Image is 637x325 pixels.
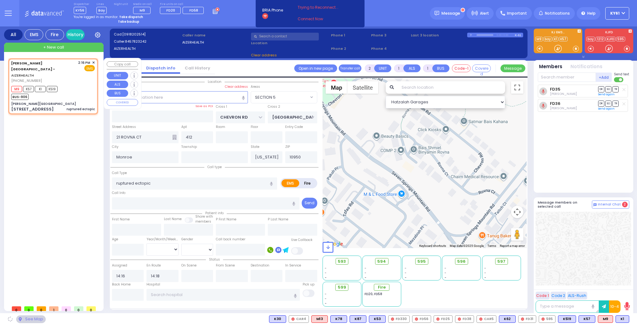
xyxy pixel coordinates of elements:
label: Areas [251,84,260,89]
span: Location [205,79,225,84]
label: Apt [181,125,187,130]
span: 2:16 PM [78,60,90,65]
a: 1212 [596,37,605,41]
a: 595 [616,37,625,41]
span: Important [507,11,527,16]
label: Call back number [216,237,245,242]
span: 593 [338,258,346,265]
span: 599 [338,284,346,290]
span: KY56 [74,7,86,14]
label: Destination [251,263,269,268]
span: K1 [35,86,46,92]
a: History [66,29,85,40]
span: - [325,296,327,301]
div: Year/Month/Week/Day [146,237,179,242]
div: BLS [350,315,366,323]
label: Floor [251,125,258,130]
button: 10-4 [609,300,621,313]
label: Street Address [112,125,136,130]
span: + New call [43,44,64,50]
label: KJ EMS... [534,31,582,35]
label: Pick up [303,282,314,287]
span: Status [206,257,223,262]
a: FD36 [550,101,560,106]
label: Lines [96,2,107,6]
label: Save as POI [195,104,213,108]
label: In Service [285,263,301,268]
label: Clear address [225,84,248,89]
label: Night unit [114,2,128,6]
div: BLS [330,315,347,323]
span: SECTION 5 [251,92,309,103]
button: Copy call [107,61,138,67]
label: P Last Name [268,217,288,222]
img: Google [324,240,345,248]
div: BLS [269,315,286,323]
span: EMS [84,65,95,71]
button: Map camera controls [511,206,523,218]
span: [PHONE_NUMBER] [11,78,42,83]
div: FD25 [434,315,453,323]
label: AIZERHEALTH [182,40,249,45]
button: UNIT [107,72,128,79]
img: red-radio-icon.svg [436,318,439,321]
label: From Scene [216,263,235,268]
div: BLS [369,315,386,323]
a: FD35 [550,87,560,92]
div: BLS [579,315,595,323]
span: ✕ [92,60,95,65]
span: SO [605,101,611,106]
label: Room [216,125,225,130]
div: BLS [616,315,629,323]
button: ALS-Rush [567,292,587,299]
button: UNIT [374,64,391,72]
span: Trying to Reconnect... [298,5,347,10]
span: - [484,275,486,280]
button: Covered [472,64,491,72]
div: K-61 [515,33,523,37]
div: BLS [558,315,576,323]
a: Dispatch info [142,65,180,71]
span: - [325,271,327,275]
span: - [365,275,366,280]
a: Send again [598,92,615,96]
div: ALS [311,315,328,323]
button: BUS [107,90,128,97]
span: - [444,271,446,275]
span: 1 [49,306,58,311]
button: ALS [107,81,128,88]
button: Code 1 [536,292,550,299]
div: ruptured ectopic [67,107,95,111]
div: [PERSON_NAME][GEOGRAPHIC_DATA] [11,101,76,106]
label: Dispatcher [74,2,89,6]
button: Send [302,198,317,209]
div: CAR5 [477,315,496,323]
a: Connect Now [298,16,347,22]
button: KY61 [605,7,629,20]
input: Search a contact [251,33,319,40]
button: Drag Pegman onto the map to open Street View [511,228,523,241]
span: M9 [11,86,22,92]
span: 0 [74,306,83,311]
span: SECTION 5 [251,91,317,103]
label: EMS [281,179,300,187]
span: K519 [47,86,58,92]
span: 595 [417,258,426,265]
label: Medic on call [133,2,153,6]
span: TR [612,101,619,106]
label: Gender [181,237,193,242]
span: - [405,275,407,280]
span: BRIA Phone [262,7,283,13]
label: Use Callback [291,238,313,243]
button: Message [500,64,525,72]
span: Internal Chat [598,202,621,207]
img: red-radio-icon.svg [479,318,482,321]
span: - [405,271,407,275]
div: K87 [350,315,366,323]
label: First Name [112,217,130,222]
div: BLS [499,315,516,323]
input: Search member [538,73,596,82]
a: bay [543,37,552,41]
div: FD56 [412,315,431,323]
span: 596 [457,258,466,265]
